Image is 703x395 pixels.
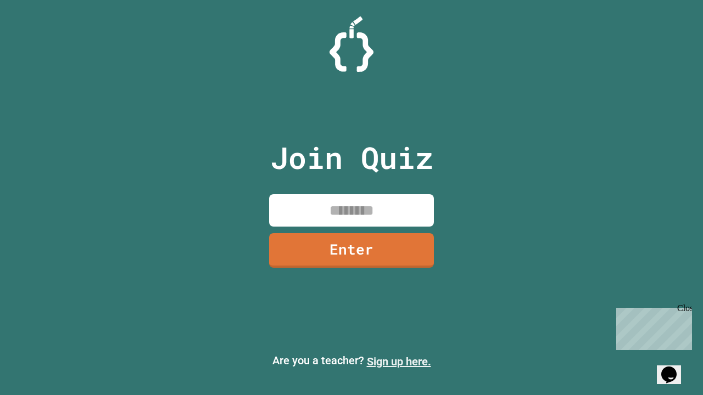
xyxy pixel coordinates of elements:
iframe: chat widget [612,303,692,350]
div: Chat with us now!Close [4,4,76,70]
iframe: chat widget [657,351,692,384]
p: Are you a teacher? [9,352,694,370]
img: Logo.svg [330,16,373,72]
a: Sign up here. [367,355,431,368]
p: Join Quiz [270,135,433,180]
a: Enter [269,233,434,268]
